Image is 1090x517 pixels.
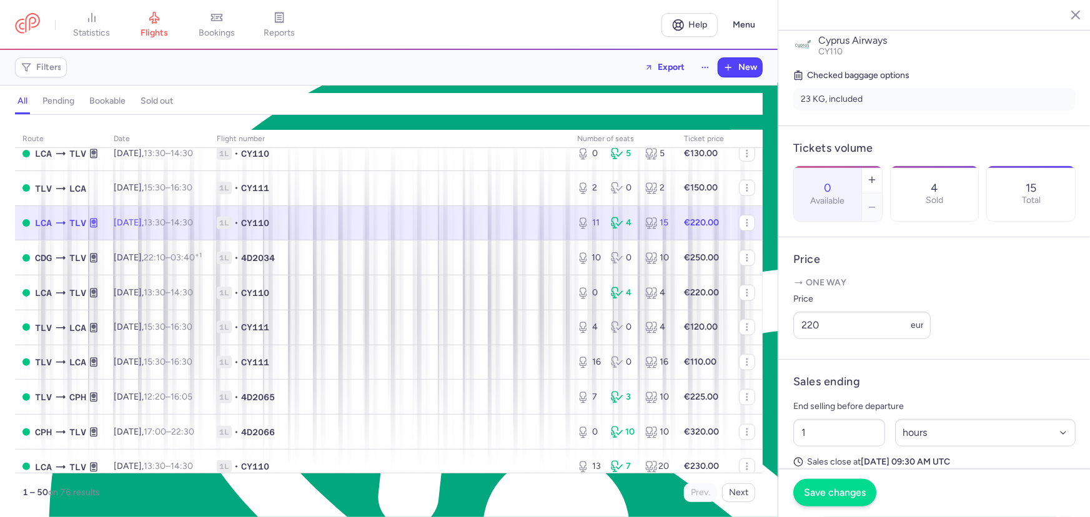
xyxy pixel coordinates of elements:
time: 16:30 [171,322,192,332]
button: Export [637,57,693,77]
span: CY111 [241,321,269,333]
span: 1L [217,182,232,194]
div: 3 [611,391,635,403]
div: 11 [577,217,601,229]
span: – [144,287,193,298]
label: Price [793,292,931,307]
strong: €150.00 [684,182,718,193]
button: Menu [725,13,763,37]
span: LCA [35,286,52,300]
strong: €320.00 [684,426,719,437]
div: 4 [645,321,669,333]
time: 13:30 [144,461,166,471]
span: • [234,321,239,333]
span: LCA [35,147,52,160]
li: 23 KG, included [793,88,1076,111]
div: 0 [577,147,601,160]
span: TLV [69,216,86,230]
th: route [15,130,106,149]
div: 20 [645,460,669,473]
time: 03:40 [171,252,202,263]
span: 1L [217,217,232,229]
time: 14:30 [171,461,193,471]
div: 7 [577,391,601,403]
span: flights [141,27,168,39]
p: Sales close at [793,456,1076,468]
div: 5 [611,147,635,160]
span: reports [264,27,295,39]
time: 14:30 [171,148,193,159]
strong: €250.00 [684,252,719,263]
span: TLV [69,460,86,474]
span: CY111 [241,356,269,368]
time: 15:30 [144,357,166,367]
span: [DATE], [114,322,192,332]
span: Help [689,20,708,29]
span: – [144,426,194,437]
div: 5 [645,147,669,160]
div: 10 [645,252,669,264]
span: 1L [217,391,232,403]
button: New [718,58,762,77]
span: [DATE], [114,391,192,402]
span: [DATE], [114,182,192,193]
p: Cyprus Airways [818,35,1076,46]
button: Next [722,483,755,502]
span: CY110 [241,287,269,299]
div: 0 [611,182,635,194]
span: Save changes [804,487,866,498]
input: ## [793,419,885,446]
time: 16:30 [171,357,192,367]
span: CY110 [241,217,269,229]
div: 13 [577,460,601,473]
th: Ticket price [676,130,731,149]
span: TLV [69,147,86,160]
th: date [106,130,209,149]
strong: €120.00 [684,322,718,332]
h4: pending [42,96,74,107]
time: 14:30 [171,287,193,298]
time: 17:00 [144,426,166,437]
div: 4 [611,217,635,229]
span: 1L [217,252,232,264]
div: 4 [645,287,669,299]
div: 0 [611,252,635,264]
div: 0 [611,321,635,333]
div: 0 [577,287,601,299]
div: 4 [577,321,601,333]
a: reports [248,11,310,39]
span: LCA [35,460,52,474]
span: TLV [35,355,52,369]
span: 1L [217,356,232,368]
span: – [144,322,192,332]
strong: 1 – 50 [22,487,48,498]
span: LCA [69,321,86,335]
span: • [234,287,239,299]
span: Filters [36,62,62,72]
span: CPH [35,425,52,439]
a: Help [661,13,718,37]
span: eur [911,320,924,330]
span: – [144,461,193,471]
span: 1L [217,426,232,438]
span: 1L [217,147,232,160]
h4: Sales ending [793,375,860,389]
p: One way [793,277,1076,289]
div: 2 [645,182,669,194]
span: statistics [74,27,111,39]
time: 14:30 [171,217,193,228]
time: 13:30 [144,217,166,228]
span: 1L [217,460,232,473]
span: 4D2065 [241,391,275,403]
time: 16:30 [171,182,192,193]
span: CY111 [241,182,269,194]
span: • [234,460,239,473]
sup: +1 [195,251,202,259]
div: 10 [645,426,669,438]
span: on 76 results [48,487,100,498]
span: LCA [69,355,86,369]
span: • [234,252,239,264]
span: Export [658,62,685,72]
span: • [234,426,239,438]
span: – [144,391,192,402]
